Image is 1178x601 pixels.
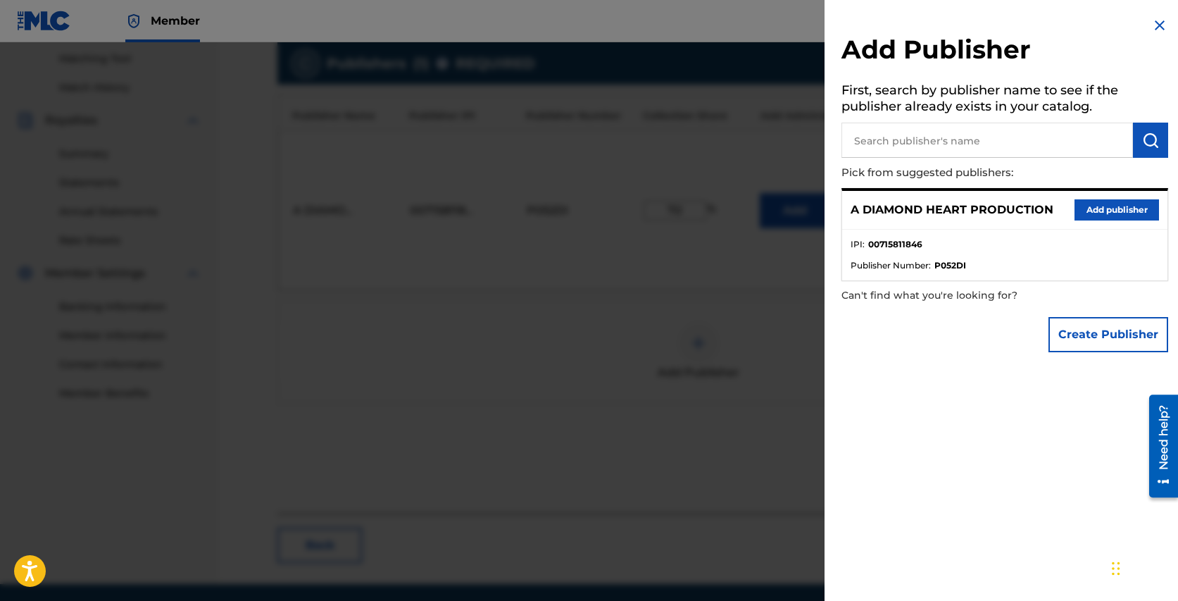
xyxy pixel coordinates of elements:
p: Pick from suggested publishers: [841,158,1088,188]
iframe: Resource Center [1139,390,1178,503]
img: Search Works [1142,132,1159,149]
p: A DIAMOND HEART PRODUCTION [851,202,1053,218]
img: Top Rightsholder [125,13,142,30]
input: Search publisher's name [841,123,1133,158]
strong: 00715811846 [868,238,922,251]
div: Drag [1112,547,1120,590]
img: MLC Logo [17,11,71,31]
span: Publisher Number : [851,259,931,272]
p: Can't find what you're looking for? [841,281,1088,310]
button: Add publisher [1074,199,1159,221]
strong: P052DI [934,259,966,272]
button: Create Publisher [1048,317,1168,352]
span: Member [151,13,200,29]
h5: First, search by publisher name to see if the publisher already exists in your catalog. [841,78,1168,123]
iframe: Chat Widget [1108,533,1178,601]
h2: Add Publisher [841,34,1168,70]
span: IPI : [851,238,865,251]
